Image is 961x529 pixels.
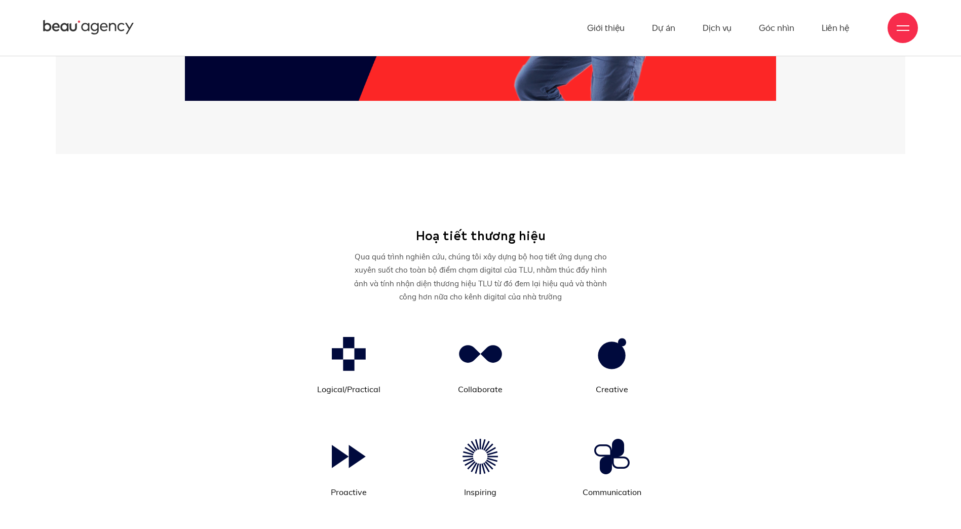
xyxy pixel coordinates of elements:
p: Logical/Practical [293,382,405,396]
p: Inspiring [425,485,536,499]
p: Proactive [293,485,405,499]
p: Qua quá trình nghiên cứu, chúng tôi xây dựng bộ hoạ tiết ứng dụng cho xuyên suốt cho toàn bộ điểm... [354,250,607,304]
p: Collaborate [425,382,536,396]
h2: Hoạ tiết thương hiệu [354,228,607,243]
p: Creative [556,382,668,396]
p: Communication [556,485,668,499]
